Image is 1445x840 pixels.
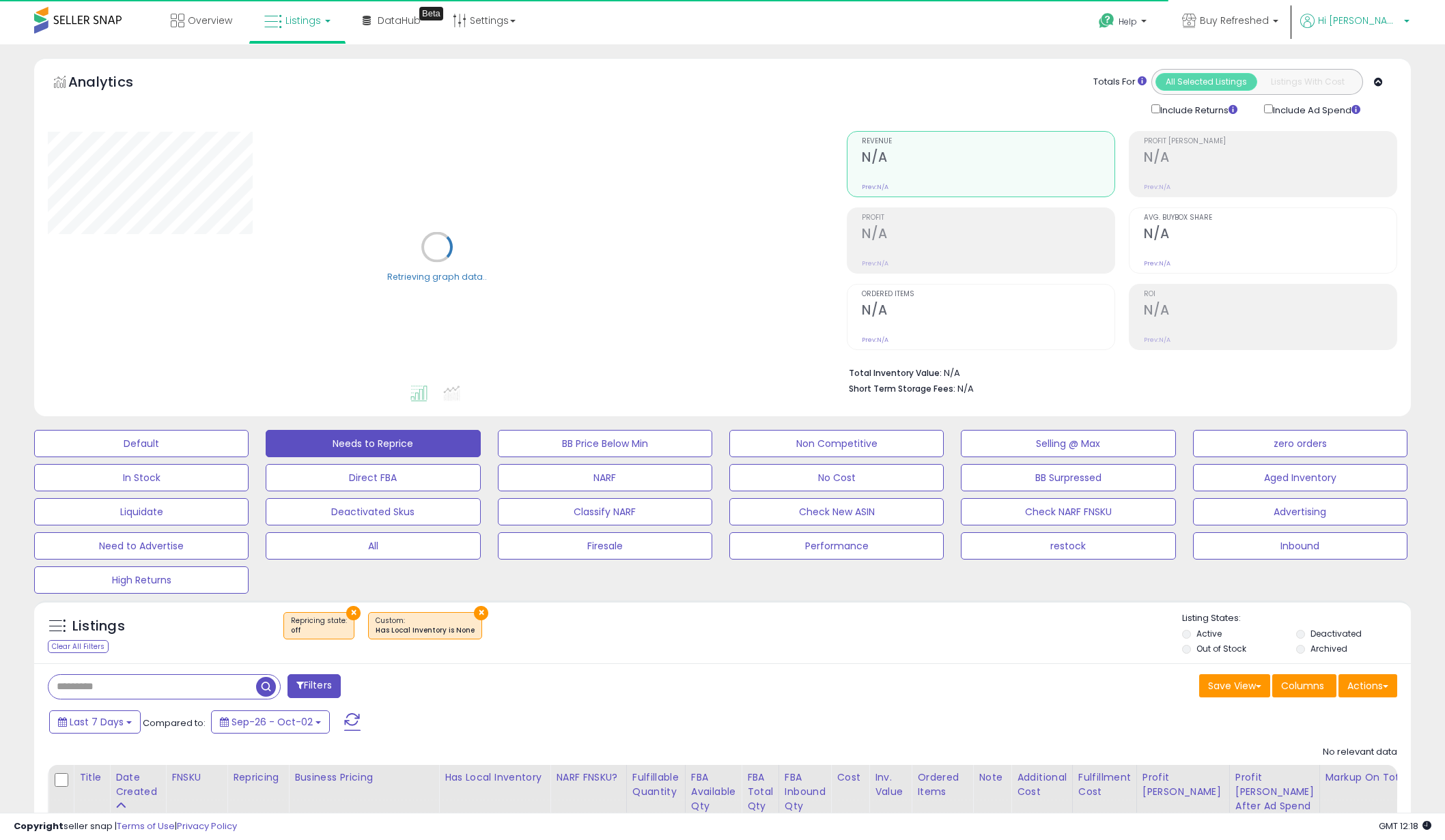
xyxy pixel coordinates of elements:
button: Classify NARF [498,498,712,525]
div: FBA Total Qty [747,770,773,813]
div: Include Returns [1141,102,1254,117]
span: Profit [862,214,1114,222]
a: Help [1088,2,1160,44]
button: High Returns [34,566,249,594]
span: N/A [957,382,974,395]
span: Sep-26 - Oct-02 [232,715,313,729]
button: BB Surpressed [961,464,1175,491]
button: No Cost [729,464,944,491]
div: Date Created [115,770,160,799]
b: Total Inventory Value: [849,367,942,379]
span: Help [1119,16,1137,27]
button: restock [961,532,1175,560]
div: Cost [837,770,863,785]
i: Get Help [1098,12,1115,29]
div: Include Ad Spend [1254,102,1382,117]
button: Liquidate [34,498,249,525]
div: Note [979,770,1005,785]
button: Direct FBA [266,464,480,491]
a: Terms of Use [117,820,175,832]
div: Tooltip anchor [419,7,443,20]
p: Listing States: [1182,612,1411,625]
button: Check NARF FNSKU [961,498,1175,525]
div: Title [79,770,104,785]
span: Repricing state : [291,615,347,636]
button: Non Competitive [729,430,944,457]
span: ROI [1144,291,1397,298]
span: Listings [285,14,321,27]
button: Filters [287,674,341,698]
strong: Copyright [14,820,64,832]
span: Avg. Buybox Share [1144,214,1397,222]
div: FNSKU [171,770,221,785]
span: Ordered Items [862,291,1114,298]
div: Profit [PERSON_NAME] After Ad Spend [1235,770,1314,813]
span: Last 7 Days [70,715,124,729]
h5: Analytics [68,72,160,95]
button: Actions [1338,674,1397,697]
span: Revenue [862,138,1114,145]
div: Profit [PERSON_NAME] [1142,770,1224,799]
button: Selling @ Max [961,430,1175,457]
div: Fulfillment Cost [1078,770,1131,799]
div: seller snap | | [14,820,237,833]
button: Deactivated Skus [266,498,480,525]
label: Deactivated [1310,628,1362,639]
li: N/A [849,364,1387,380]
button: Advertising [1193,498,1407,525]
button: In Stock [34,464,249,491]
button: All [266,532,480,560]
div: Business Pricing [294,770,433,785]
a: Privacy Policy [177,820,237,832]
h2: N/A [1144,226,1397,244]
h2: N/A [1144,302,1397,321]
button: BB Price Below Min [498,430,712,457]
div: Has Local Inventory [445,770,544,785]
small: Prev: N/A [862,336,888,344]
button: Sep-26 - Oct-02 [211,710,330,734]
button: Aged Inventory [1193,464,1407,491]
button: Default [34,430,249,457]
span: Compared to: [143,716,206,729]
button: Needs to Reprice [266,430,480,457]
button: Inbound [1193,532,1407,560]
h2: N/A [862,149,1114,168]
span: Overview [188,14,232,27]
span: Custom: [376,615,475,636]
small: Prev: N/A [1144,336,1170,344]
button: × [346,606,361,620]
button: Firesale [498,532,712,560]
div: FBA Available Qty [691,770,735,813]
h2: N/A [862,226,1114,244]
button: Columns [1272,674,1336,697]
span: Columns [1281,679,1324,693]
span: Buy Refreshed [1200,14,1269,27]
button: Listings With Cost [1257,73,1358,91]
b: Short Term Storage Fees: [849,383,955,394]
button: NARF [498,464,712,491]
small: Prev: N/A [1144,259,1170,267]
div: Ordered Items [917,770,967,799]
div: Has Local Inventory is None [376,626,475,635]
button: Save View [1199,674,1270,697]
div: NARF FNSKU? [556,770,620,785]
div: Additional Cost [1017,770,1067,799]
h2: N/A [1144,149,1397,168]
label: Out of Stock [1196,643,1246,654]
span: 2025-10-10 12:18 GMT [1379,820,1431,832]
div: Repricing [233,770,283,785]
button: Performance [729,532,944,560]
div: FBA inbound Qty [785,770,826,813]
div: Retrieving graph data.. [387,270,487,283]
th: CSV column name: cust_attr_2_Has Local Inventory [439,765,550,834]
button: Last 7 Days [49,710,141,734]
div: Markup on Total Cost [1325,770,1444,785]
div: Fulfillable Quantity [632,770,679,799]
h5: Listings [72,617,125,636]
label: Archived [1310,643,1347,654]
h2: N/A [862,302,1114,321]
small: Prev: N/A [862,183,888,191]
span: DataHub [378,14,421,27]
small: Prev: N/A [1144,183,1170,191]
button: All Selected Listings [1155,73,1257,91]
